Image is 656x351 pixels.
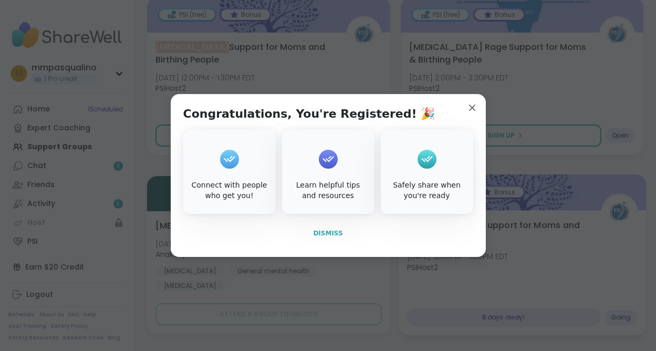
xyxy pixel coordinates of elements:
[183,222,473,244] button: Dismiss
[383,180,471,201] div: Safely share when you're ready
[313,230,342,237] span: Dismiss
[185,180,274,201] div: Connect with people who get you!
[183,107,435,121] h1: Congratulations, You're Registered! 🎉
[284,180,372,201] div: Learn helpful tips and resources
